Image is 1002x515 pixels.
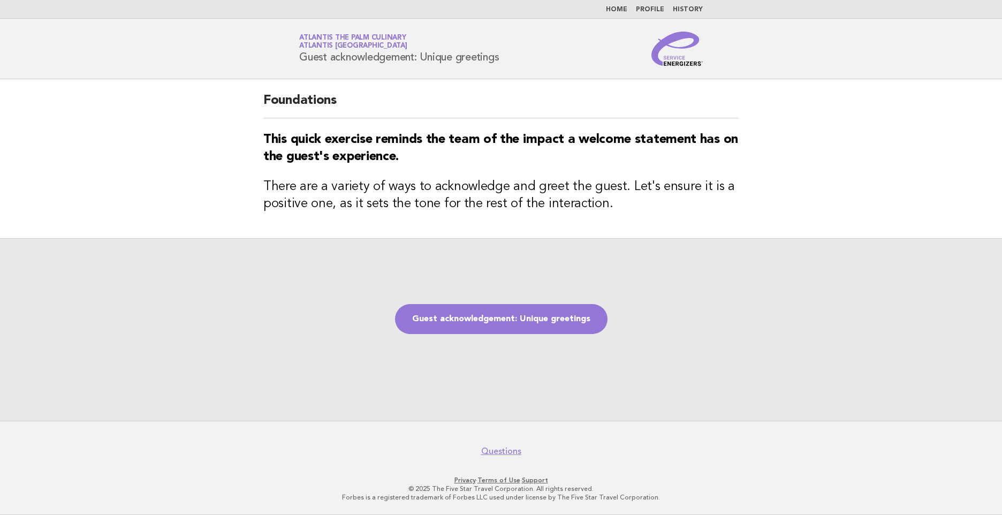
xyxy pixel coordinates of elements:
[173,476,829,484] p: · ·
[263,178,739,213] h3: There are a variety of ways to acknowledge and greet the guest. Let's ensure it is a positive one...
[173,484,829,493] p: © 2025 The Five Star Travel Corporation. All rights reserved.
[395,304,608,334] a: Guest acknowledgement: Unique greetings
[263,133,738,163] strong: This quick exercise reminds the team of the impact a welcome statement has on the guest's experie...
[299,35,499,63] h1: Guest acknowledgement: Unique greetings
[651,32,703,66] img: Service Energizers
[636,6,664,13] a: Profile
[299,43,407,50] span: Atlantis [GEOGRAPHIC_DATA]
[481,446,521,457] a: Questions
[173,493,829,502] p: Forbes is a registered trademark of Forbes LLC used under license by The Five Star Travel Corpora...
[673,6,703,13] a: History
[263,92,739,118] h2: Foundations
[522,476,548,484] a: Support
[606,6,627,13] a: Home
[299,34,407,49] a: Atlantis The Palm CulinaryAtlantis [GEOGRAPHIC_DATA]
[454,476,476,484] a: Privacy
[477,476,520,484] a: Terms of Use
